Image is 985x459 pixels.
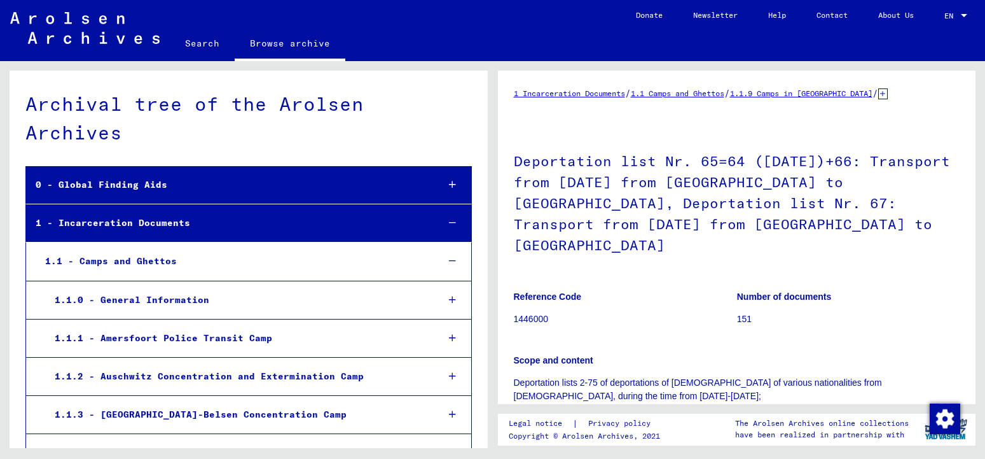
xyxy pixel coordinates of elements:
[735,418,909,429] p: The Arolsen Archives online collections
[929,403,960,434] div: Change consent
[514,292,582,302] b: Reference Code
[25,90,472,147] div: Archival tree of the Arolsen Archives
[625,87,631,99] span: /
[509,430,666,442] p: Copyright © Arolsen Archives, 2021
[45,402,428,427] div: 1.1.3 - [GEOGRAPHIC_DATA]-Belsen Concentration Camp
[737,292,832,302] b: Number of documents
[735,429,909,441] p: have been realized in partnership with
[26,173,428,197] div: 0 - Global Finding Aids
[170,28,235,59] a: Search
[872,87,878,99] span: /
[514,88,625,98] a: 1 Incarceration Documents
[45,364,428,389] div: 1.1.2 - Auschwitz Concentration and Extermination Camp
[724,87,730,99] span: /
[578,417,666,430] a: Privacy policy
[730,88,872,98] a: 1.1.9 Camps in [GEOGRAPHIC_DATA]
[10,12,160,44] img: Arolsen_neg.svg
[509,417,572,430] a: Legal notice
[922,413,970,445] img: yv_logo.png
[944,11,958,20] span: EN
[26,211,428,236] div: 1 - Incarceration Documents
[514,355,593,365] b: Scope and content
[514,313,736,326] p: 1446000
[930,404,960,434] img: Change consent
[514,132,960,272] h1: Deportation list Nr. 65=64 ([DATE])+66: Transport from [DATE] from [GEOGRAPHIC_DATA] to [GEOGRAPH...
[514,376,960,443] p: Deportation lists 2-75 of deportations of [DEMOGRAPHIC_DATA] of various nationalities from [DEMOG...
[737,313,960,326] p: 151
[509,417,666,430] div: |
[235,28,345,61] a: Browse archive
[36,249,428,274] div: 1.1 - Camps and Ghettos
[45,288,428,313] div: 1.1.0 - General Information
[45,326,428,351] div: 1.1.1 - Amersfoort Police Transit Camp
[631,88,724,98] a: 1.1 Camps and Ghettos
